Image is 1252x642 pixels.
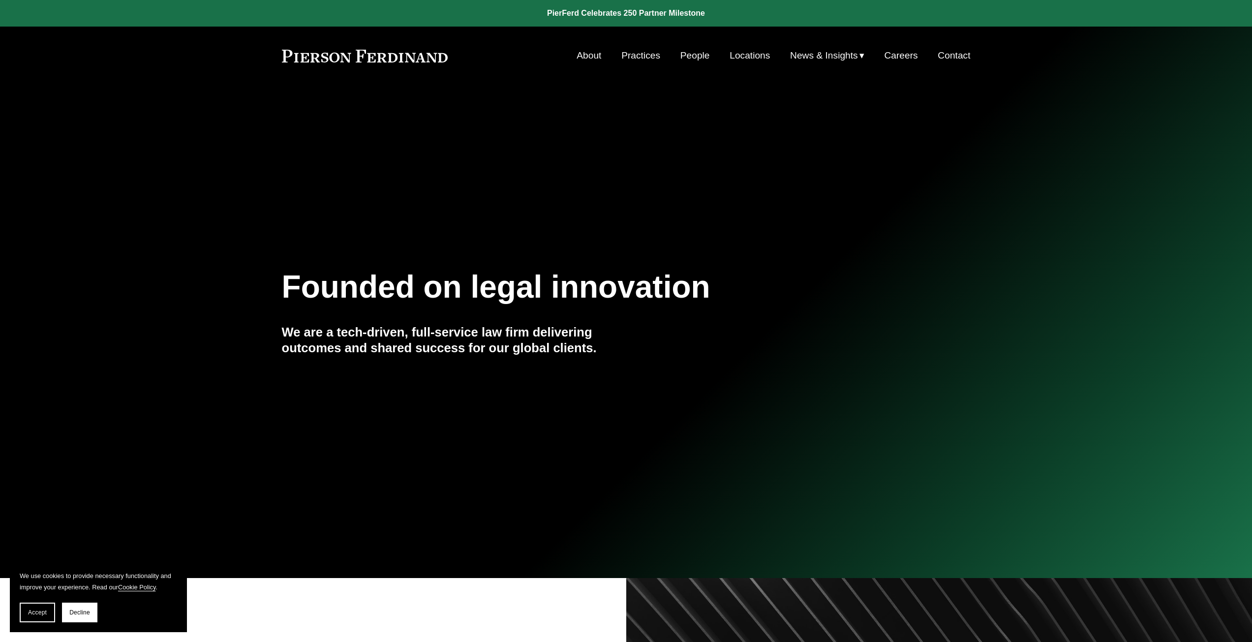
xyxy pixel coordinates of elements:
a: People [680,46,710,65]
span: News & Insights [790,47,858,64]
button: Accept [20,603,55,622]
a: Contact [938,46,970,65]
a: folder dropdown [790,46,864,65]
a: Careers [884,46,917,65]
p: We use cookies to provide necessary functionality and improve your experience. Read our . [20,570,177,593]
a: Practices [621,46,660,65]
h4: We are a tech-driven, full-service law firm delivering outcomes and shared success for our global... [282,324,626,356]
a: Cookie Policy [118,583,156,591]
span: Accept [28,609,47,616]
a: About [577,46,601,65]
span: Decline [69,609,90,616]
section: Cookie banner [10,560,187,632]
a: Locations [730,46,770,65]
h1: Founded on legal innovation [282,269,856,305]
button: Decline [62,603,97,622]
